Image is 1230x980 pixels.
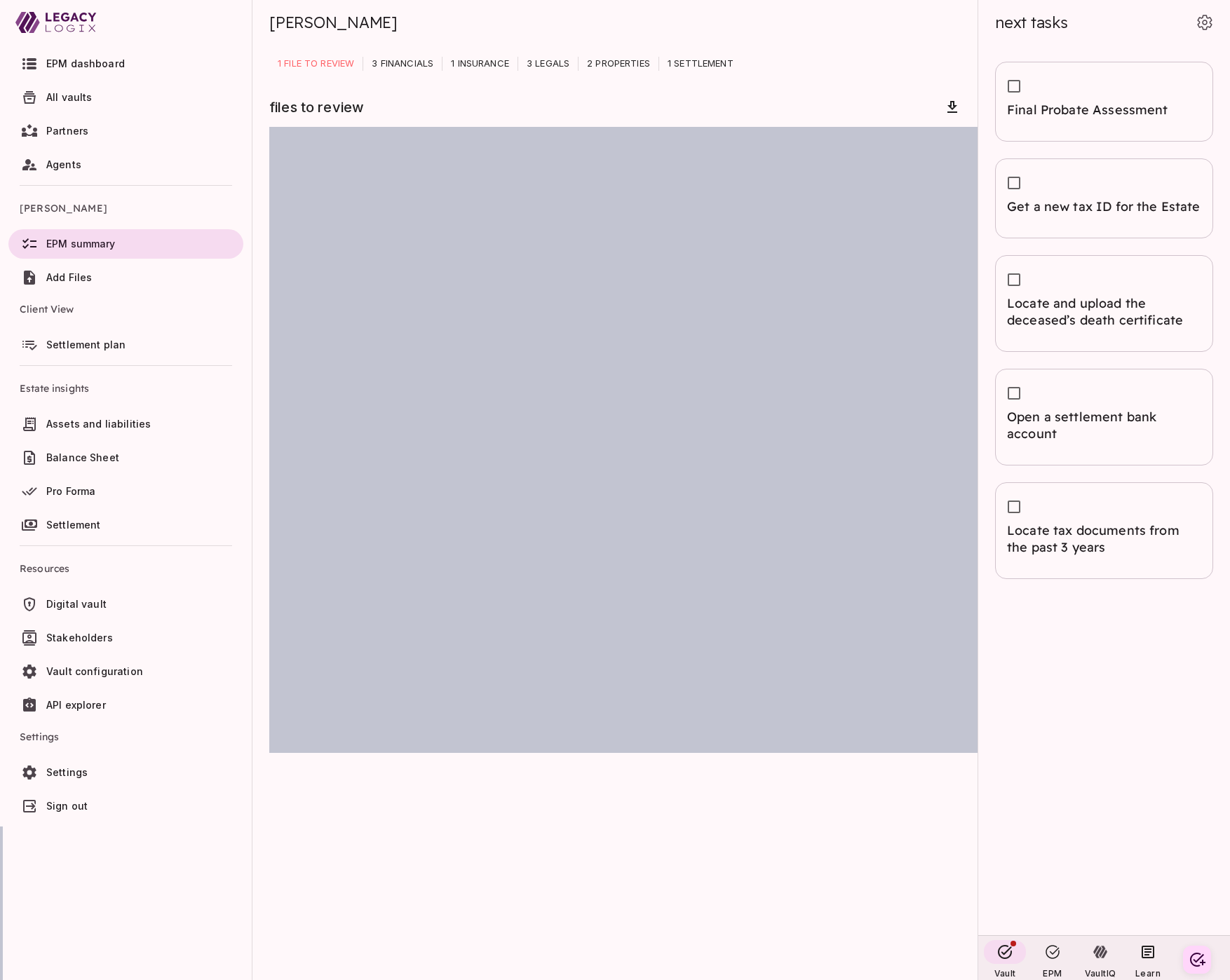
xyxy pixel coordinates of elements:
a: Assets and liabilities [8,409,243,439]
span: EPM dashboard [46,57,125,69]
p: 1 SETTLEMENT [659,57,742,71]
a: Digital vault [8,590,243,619]
span: Vault configuration [46,665,143,677]
a: Settlement [8,510,243,540]
span: [PERSON_NAME] [20,191,232,225]
p: 1 INSURANCE [442,57,518,71]
button: Create your first task [1183,946,1211,974]
span: Sign out [46,800,88,812]
span: Assets and liabilities [46,418,151,430]
span: Get a new tax ID for the Estate [1007,198,1201,215]
span: files to review [269,99,364,116]
span: Final Probate Assessment [1007,102,1201,118]
span: Settings [46,766,88,778]
span: Locate and upload the deceased’s death certificate [1007,295,1201,329]
div: Locate tax documents from the past 3 years [995,482,1213,579]
span: Learn [1135,968,1161,979]
span: Pro Forma [46,485,95,497]
a: Settings [8,758,243,787]
span: EPM summary [46,238,116,250]
div: Open a settlement bank account [995,369,1213,465]
span: Stakeholders [46,632,113,644]
span: Settlement [46,519,101,531]
div: Locate and upload the deceased’s death certificate [995,255,1213,352]
a: All vaults [8,83,243,112]
p: 1 FILE TO REVIEW [269,57,363,71]
button: Download files [938,93,966,121]
span: Partners [46,125,88,137]
span: Settlement plan [46,339,126,351]
p: 2 PROPERTIES [579,57,658,71]
a: Pro Forma [8,477,243,506]
a: Stakeholders [8,623,243,653]
span: Open a settlement bank account [1007,409,1201,442]
a: EPM summary [8,229,243,259]
span: Client View [20,292,232,326]
span: Estate insights [20,372,232,405]
div: Final Probate Assessment [995,62,1213,142]
p: 3 FINANCIALS [363,57,442,71]
a: Add Files [8,263,243,292]
div: Get a new tax ID for the Estate [995,158,1213,238]
a: Agents [8,150,243,179]
span: Digital vault [46,598,107,610]
p: 3 LEGALS [518,57,578,71]
span: Vault [994,968,1016,979]
span: Settings [20,720,232,754]
span: API explorer [46,699,106,711]
span: [PERSON_NAME] [269,13,398,32]
span: Agents [46,158,81,170]
a: Partners [8,116,243,146]
a: Balance Sheet [8,443,243,472]
span: Resources [20,552,232,585]
a: Settlement plan [8,330,243,360]
span: Balance Sheet [46,451,119,463]
span: Add Files [46,271,92,283]
span: All vaults [46,91,93,103]
a: EPM dashboard [8,49,243,79]
a: Vault configuration [8,657,243,686]
span: next tasks [995,13,1068,32]
a: API explorer [8,690,243,720]
span: Locate tax documents from the past 3 years [1007,522,1201,556]
span: VaultIQ [1085,968,1116,979]
span: EPM [1043,968,1062,979]
a: Sign out [8,791,243,821]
